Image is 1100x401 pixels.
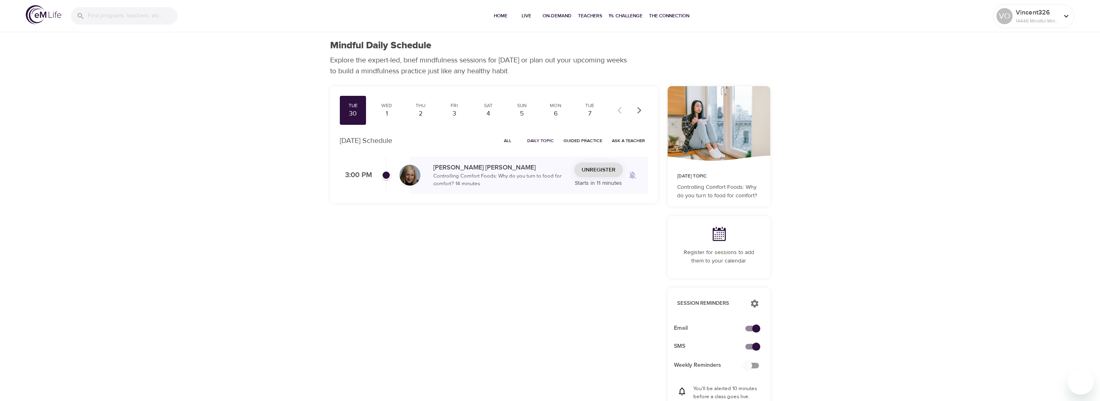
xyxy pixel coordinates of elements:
h1: Mindful Daily Schedule [330,40,431,52]
div: Fri [444,102,464,109]
input: Find programs, teachers, etc... [88,7,177,25]
div: 7 [580,109,600,118]
p: [DATE] Topic [677,173,761,180]
p: Controlling Comfort Foods: Why do you turn to food for comfort? [677,183,761,200]
span: Unregister [582,165,616,175]
span: Guided Practice [564,137,602,145]
div: Wed [376,102,397,109]
p: Session Reminders [677,300,742,308]
div: 5 [512,109,532,118]
div: 3 [444,109,464,118]
p: 14448 Mindful Minutes [1016,17,1058,25]
img: logo [26,5,61,24]
span: All [498,137,518,145]
span: Daily Topic [527,137,554,145]
span: SMS [674,342,751,351]
div: 2 [410,109,430,118]
div: 4 [478,109,498,118]
div: 6 [546,109,566,118]
div: Sun [512,102,532,109]
button: All [495,134,521,147]
button: Ask a Teacher [609,134,648,147]
p: Starts in 11 minutes [574,179,623,188]
span: On-Demand [543,12,572,20]
div: 1 [376,109,397,118]
button: Daily Topic [524,134,557,147]
button: Unregister [574,163,623,178]
button: Guided Practice [560,134,605,147]
div: Thu [410,102,430,109]
span: Weekly Reminders [674,361,751,370]
span: Home [491,12,510,20]
div: VO [996,8,1013,24]
div: Tue [580,102,600,109]
span: Email [674,324,751,333]
p: You'll be alerted 10 minutes before a class goes live. [693,385,761,401]
span: 1% Challenge [609,12,643,20]
p: Register for sessions to add them to your calendar [677,248,761,265]
span: The Connection [649,12,689,20]
img: Diane_Renz-min.jpg [399,165,420,186]
p: [PERSON_NAME] [PERSON_NAME] [433,163,568,172]
iframe: Button to launch messaging window [1068,369,1094,395]
span: Ask a Teacher [612,137,645,145]
span: Teachers [578,12,602,20]
div: 30 [343,109,363,118]
div: Sat [478,102,498,109]
p: [DATE] Schedule [340,135,392,146]
p: Controlling Comfort Foods: Why do you turn to food for comfort? · 14 minutes [433,172,568,188]
span: Live [517,12,536,20]
p: 3:00 PM [340,170,372,181]
p: Vincent326 [1016,8,1058,17]
p: Explore the expert-led, brief mindfulness sessions for [DATE] or plan out your upcoming weeks to ... [330,55,632,76]
div: Tue [343,102,363,109]
span: Remind me when a class goes live every Tuesday at 3:00 PM [623,165,642,185]
div: Mon [546,102,566,109]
